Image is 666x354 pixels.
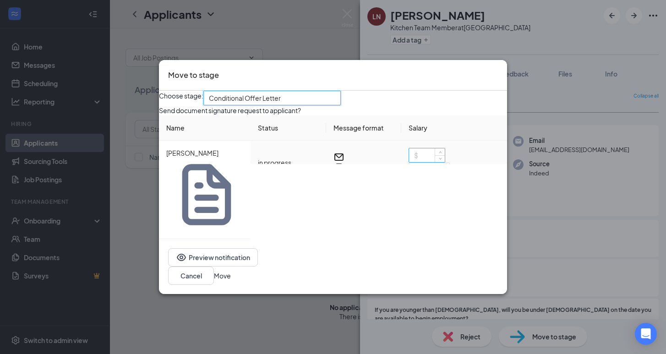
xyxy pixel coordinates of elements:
svg: Document [170,158,243,231]
svg: Email [333,152,344,163]
div: Loading offer data. [159,105,507,239]
svg: Eye [176,252,187,263]
th: Name [159,115,251,141]
th: Status [251,115,326,141]
span: hour [414,163,428,177]
span: Conditional Offer Letter [209,91,281,105]
div: Open Intercom Messenger [635,323,657,345]
td: in progress [251,141,326,185]
span: down [437,156,443,162]
span: up [437,149,443,155]
p: Send document signature request to applicant? [159,105,507,115]
th: Salary [401,115,507,141]
button: Cancel [168,267,214,285]
h3: Move to stage [168,69,219,81]
span: Increase Value [435,148,445,155]
button: Move [214,271,231,281]
th: Message format [326,115,402,141]
p: [PERSON_NAME] [166,148,243,158]
span: Choose stage: [159,91,203,105]
input: $ [409,148,445,162]
svg: MobileSms [333,163,344,174]
span: Decrease Value [435,155,445,162]
button: EyePreview notification [168,248,258,267]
